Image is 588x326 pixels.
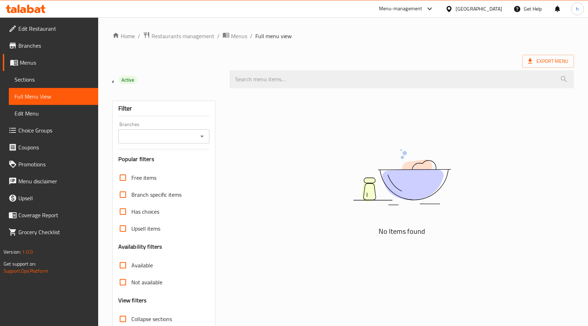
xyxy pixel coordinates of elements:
[112,74,221,84] h2: ,
[4,259,36,268] span: Get support on:
[112,31,574,41] nav: breadcrumb
[131,224,160,233] span: Upsell items
[4,266,48,275] a: Support.OpsPlatform
[14,92,93,101] span: Full Menu View
[131,207,159,216] span: Has choices
[131,315,172,323] span: Collapse sections
[152,32,214,40] span: Restaurants management
[230,70,574,88] input: search
[3,54,98,71] a: Menus
[250,32,253,40] li: /
[314,130,490,224] img: dish.svg
[9,105,98,122] a: Edit Menu
[576,5,579,13] span: h
[18,177,93,185] span: Menu disclaimer
[143,31,214,41] a: Restaurants management
[379,5,422,13] div: Menu-management
[18,228,93,236] span: Grocery Checklist
[9,71,98,88] a: Sections
[18,194,93,202] span: Upsell
[314,226,490,237] h5: No Items found
[131,261,153,269] span: Available
[18,24,93,33] span: Edit Restaurant
[18,143,93,152] span: Coupons
[3,207,98,224] a: Coverage Report
[197,131,207,141] button: Open
[3,224,98,241] a: Grocery Checklist
[14,109,93,118] span: Edit Menu
[131,190,182,199] span: Branch specific items
[528,57,568,66] span: Export Menu
[22,247,33,256] span: 1.0.0
[14,75,93,84] span: Sections
[231,32,247,40] span: Menus
[3,156,98,173] a: Promotions
[131,278,162,286] span: Not available
[119,77,137,83] span: Active
[119,76,137,84] div: Active
[3,190,98,207] a: Upsell
[118,296,147,304] h3: View filters
[3,139,98,156] a: Coupons
[131,173,156,182] span: Free items
[3,20,98,37] a: Edit Restaurant
[255,32,292,40] span: Full menu view
[18,211,93,219] span: Coverage Report
[18,126,93,135] span: Choice Groups
[9,88,98,105] a: Full Menu View
[112,32,135,40] a: Home
[3,173,98,190] a: Menu disclaimer
[18,160,93,168] span: Promotions
[118,243,162,251] h3: Availability filters
[118,101,210,116] div: Filter
[4,247,21,256] span: Version:
[222,31,247,41] a: Menus
[217,32,220,40] li: /
[138,32,140,40] li: /
[118,155,210,163] h3: Popular filters
[20,58,93,67] span: Menus
[3,37,98,54] a: Branches
[456,5,502,13] div: [GEOGRAPHIC_DATA]
[522,55,574,68] span: Export Menu
[3,122,98,139] a: Choice Groups
[18,41,93,50] span: Branches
